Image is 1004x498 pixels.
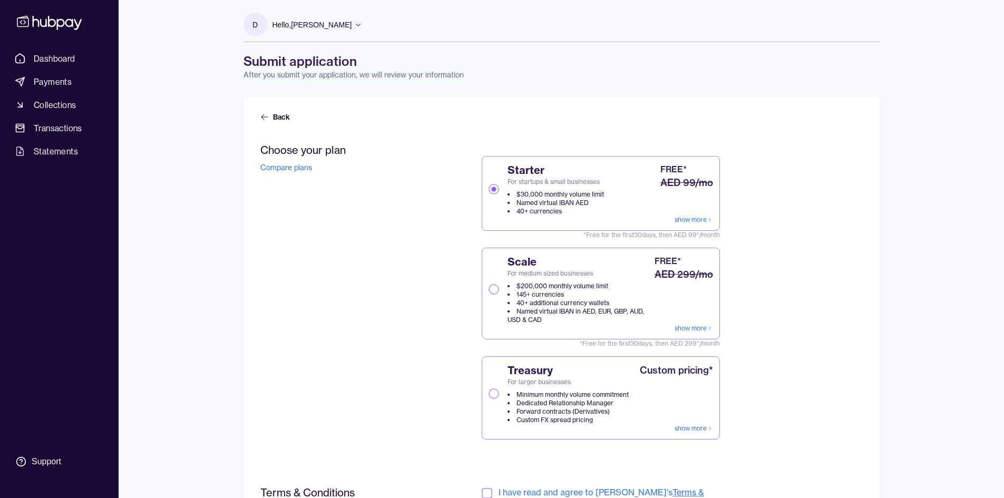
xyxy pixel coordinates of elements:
[482,231,719,239] span: *Free for the first 30 days, then AED 99*/month
[655,267,713,282] div: AED 299/mo
[508,269,652,278] span: For medium sized businesses
[508,299,652,307] li: 40+ additional currency wallets
[675,424,713,433] a: show more
[34,122,82,134] span: Transactions
[243,70,880,80] p: After you submit your application, we will review your information
[508,290,652,299] li: 145+ currencies
[508,178,604,186] span: For startups & small businesses
[34,145,78,158] span: Statements
[508,190,604,199] li: $30,000 monthly volume limit
[640,363,713,378] div: Custom pricing*
[489,184,499,194] button: StarterFor startups & small businesses$30,000 monthly volume limitNamed virtual IBAN AED40+ curre...
[32,456,61,467] div: Support
[508,416,629,424] li: Custom FX spread pricing
[655,255,681,267] div: FREE*
[675,324,713,333] a: show more
[11,49,108,68] a: Dashboard
[508,199,604,207] li: Named virtual IBAN AED
[11,119,108,138] a: Transactions
[660,175,713,190] div: AED 99/mo
[11,142,108,161] a: Statements
[11,451,108,473] a: Support
[508,399,629,407] li: Dedicated Relationship Manager
[660,163,687,175] div: FREE*
[11,72,108,91] a: Payments
[34,75,72,88] span: Payments
[482,339,719,348] span: *Free for the first 30 days, then AED 299*/month
[489,284,499,295] button: ScaleFor medium sized businesses$200,000 monthly volume limit145+ currencies40+ additional curren...
[508,307,652,324] li: Named virtual IBAN in AED, EUR, GBP, AUD, USD & CAD
[260,112,292,122] a: Back
[260,163,312,172] a: Compare plans
[260,143,419,157] h2: Choose your plan
[252,19,258,31] p: D
[11,95,108,114] a: Collections
[508,282,652,290] li: $200,000 monthly volume limit
[243,53,880,70] h1: Submit application
[508,255,652,269] span: Scale
[34,99,76,111] span: Collections
[508,363,629,378] span: Treasury
[508,378,629,386] span: For larger businesses
[489,388,499,399] button: TreasuryFor larger businessesMinimum monthly volume commitmentDedicated Relationship ManagerForwa...
[508,207,604,216] li: 40+ currencies
[508,390,629,399] li: Minimum monthly volume commitment
[675,216,713,224] a: show more
[34,52,75,65] span: Dashboard
[272,19,352,31] p: Hello, [PERSON_NAME]
[508,407,629,416] li: Forward contracts (Derivatives)
[508,163,604,178] span: Starter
